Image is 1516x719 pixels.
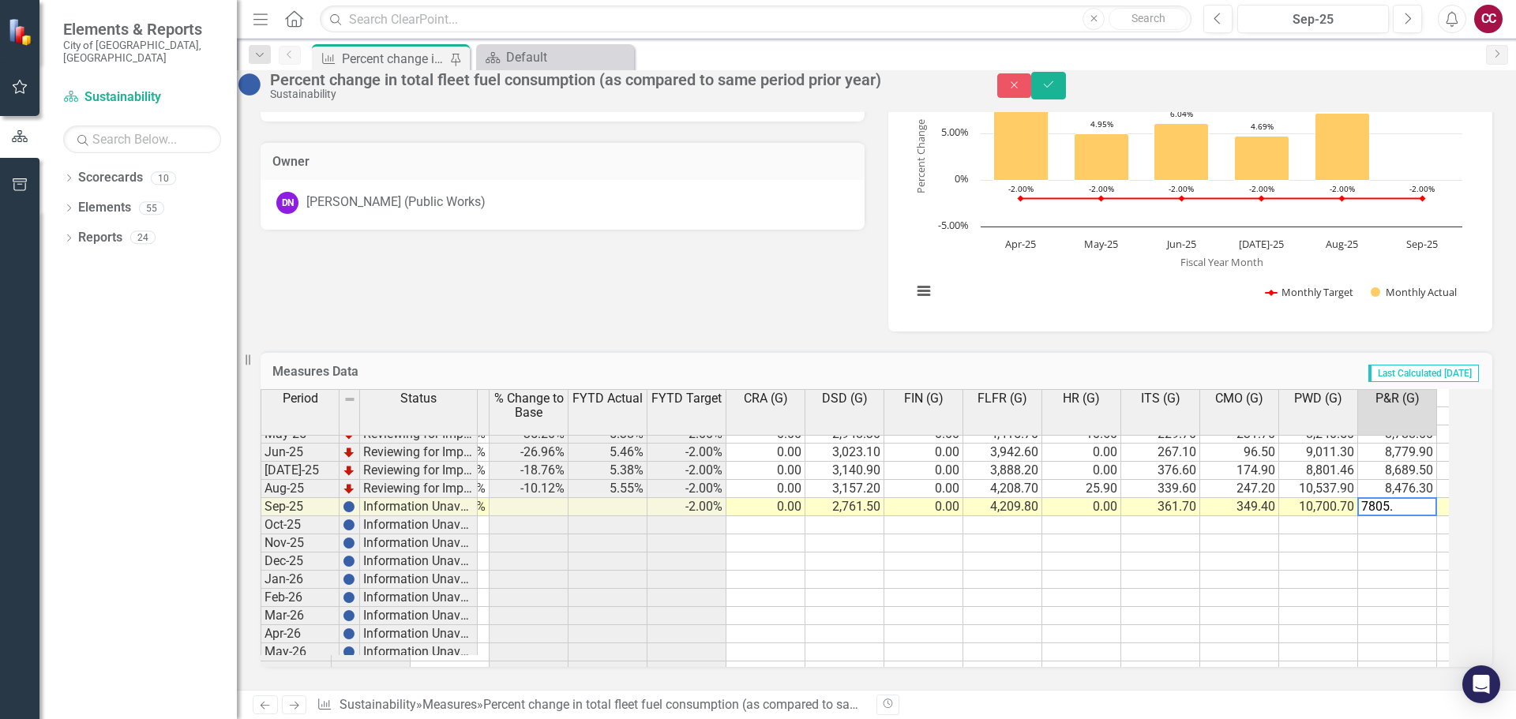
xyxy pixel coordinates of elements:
td: 0.00 [726,462,805,480]
span: FYTD Target [651,391,722,406]
h3: Measures Data [272,365,797,379]
text: -5.00% [938,218,969,232]
td: 10,700.70 [1279,498,1358,516]
td: 9,011.30 [1279,444,1358,462]
text: Jun-25 [1165,237,1196,251]
div: 55 [139,201,164,215]
td: Jun-25 [261,444,340,462]
a: Sustainability [340,697,416,712]
td: 0.00 [726,444,805,462]
td: -10.12% [490,480,568,498]
td: May-26 [261,643,340,661]
td: 0.00 [884,462,963,480]
input: Search Below... [63,125,221,153]
td: Sep-25 [261,498,340,516]
span: HR (G) [1063,391,1100,406]
text: -2.00% [1008,183,1034,194]
text: Sep-25 [1406,237,1438,251]
img: BgCOk07PiH71IgAAAABJRU5ErkJggg== [343,609,355,622]
span: ITS (G) [1141,391,1180,406]
img: Information Unavailable [237,72,262,97]
td: 25.90 [1042,480,1121,498]
td: Information Unavailable [360,571,478,589]
span: Period [283,391,318,406]
text: Aug-25 [1326,237,1358,251]
td: 0.00 [884,498,963,516]
td: Information Unavailable [360,607,478,625]
span: CRA (G) [744,391,788,406]
td: Nov-25 [261,534,340,552]
td: Jan-26 [261,571,340,589]
td: 376.60 [1121,462,1200,480]
td: 0.00 [726,498,805,516]
button: Show Monthly Actual [1371,285,1456,299]
td: 4,208.70 [963,480,1042,498]
div: Chart. Highcharts interactive chart. [904,79,1477,316]
span: CMO (G) [1215,391,1263,406]
span: % Change to Base [493,391,565,419]
img: TnMDeAgwAPMxUmUi88jYAAAAAElFTkSuQmCC [343,464,355,477]
td: Aug-25 [261,480,340,498]
td: 349.40 [1200,498,1279,516]
td: -2.00% [647,444,726,462]
svg: Interactive chart [904,79,1470,316]
div: 24 [130,231,156,245]
a: Default [480,47,630,67]
td: Reviewing for Improvement [360,444,478,462]
td: Information Unavailable [360,625,478,643]
img: ClearPoint Strategy [8,18,36,46]
td: 0.00 [1042,444,1121,462]
span: Elements & Reports [63,20,221,39]
img: TnMDeAgwAPMxUmUi88jYAAAAAElFTkSuQmCC [343,446,355,459]
path: Jun-25, -2. Monthly Target. [1179,195,1185,201]
td: -2.00% [647,498,726,516]
path: May-25, -2. Monthly Target. [1098,195,1105,201]
small: City of [GEOGRAPHIC_DATA], [GEOGRAPHIC_DATA] [63,39,221,65]
td: 8,689.50 [1358,462,1437,480]
a: Sustainability [63,88,221,107]
path: Apr-25, -2. Monthly Target. [1018,195,1024,201]
path: Sep-25, -2. Monthly Target. [1420,195,1426,201]
span: Last Calculated [DATE] [1368,365,1479,382]
div: Open Intercom Messenger [1462,665,1500,703]
td: 2,761.50 [805,498,884,516]
text: -2.00% [1249,183,1274,194]
text: Fiscal Year Month [1180,255,1263,269]
img: BgCOk07PiH71IgAAAABJRU5ErkJggg== [343,591,355,604]
td: 3,942.60 [963,444,1042,462]
td: 68,701.60 [1437,407,1516,425]
td: 0.00 [726,480,805,498]
text: -2.00% [1409,183,1435,194]
span: Search [1131,12,1165,24]
td: [DATE]-25 [261,462,340,480]
img: BgCOk07PiH71IgAAAABJRU5ErkJggg== [343,537,355,549]
td: Information Unavailable [360,534,478,552]
td: 96.50 [1200,444,1279,462]
path: Jul-25, -2. Monthly Target. [1259,195,1265,201]
td: 361.70 [1121,498,1200,516]
td: 0.00 [884,444,963,462]
td: 3,023.10 [805,444,884,462]
td: -2.00% [647,462,726,480]
td: 70,750.60 [1437,425,1516,444]
td: Apr-26 [261,625,340,643]
td: Information Unavailable [360,643,478,661]
td: Mar-26 [261,607,340,625]
a: Measures [422,697,477,712]
span: FYTD Actual [572,391,643,406]
span: PWD (G) [1294,391,1342,406]
text: May-25 [1084,237,1118,251]
td: 70,315.70 [1437,480,1516,498]
td: Reviewing for Improvement [360,480,478,498]
td: 5.38% [568,462,647,480]
td: Information Unavailable [360,516,478,534]
td: 8,476.30 [1358,480,1437,498]
td: Feb-26 [261,589,340,607]
text: -2.00% [1169,183,1194,194]
button: Search [1109,8,1188,30]
text: [DATE]-25 [1239,237,1284,251]
td: Information Unavailable [360,498,478,516]
text: 5.00% [941,125,969,139]
input: Search ClearPoint... [320,6,1191,33]
div: Sustainability [270,88,966,100]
